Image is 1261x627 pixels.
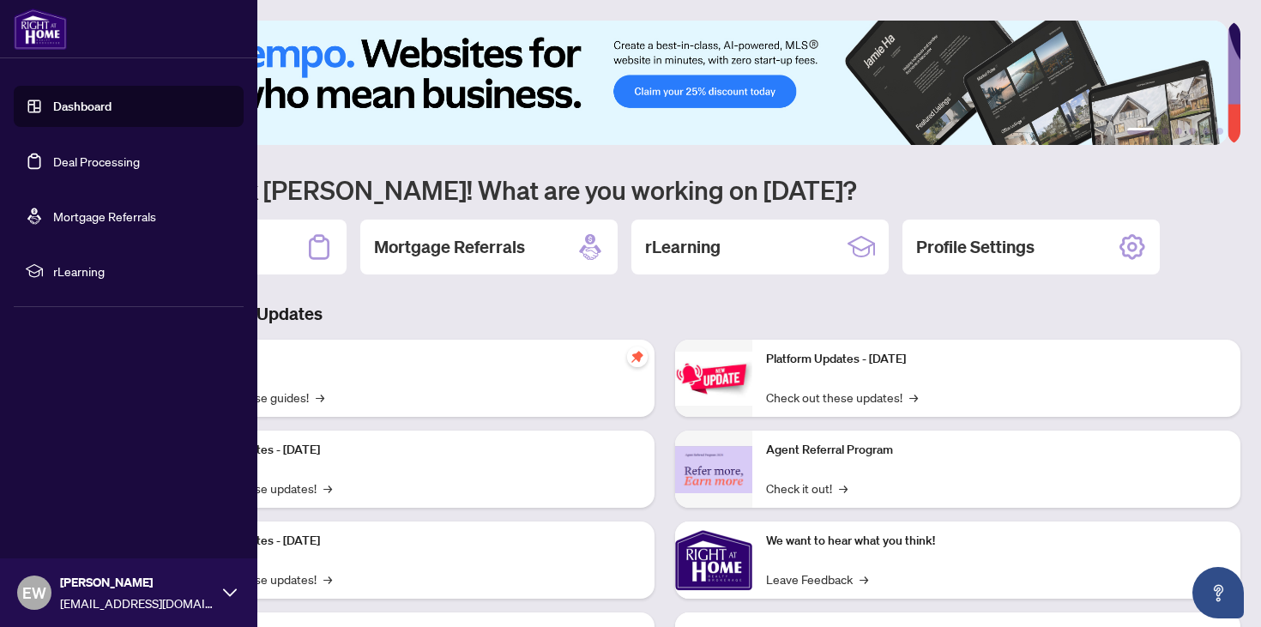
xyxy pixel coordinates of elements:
[53,262,232,280] span: rLearning
[60,573,214,592] span: [PERSON_NAME]
[53,99,112,114] a: Dashboard
[766,350,1227,369] p: Platform Updates - [DATE]
[675,446,752,493] img: Agent Referral Program
[60,594,214,612] span: [EMAIL_ADDRESS][DOMAIN_NAME]
[909,388,918,407] span: →
[675,521,752,599] img: We want to hear what you think!
[53,208,156,224] a: Mortgage Referrals
[1203,128,1210,135] button: 5
[180,441,641,460] p: Platform Updates - [DATE]
[89,21,1228,145] img: Slide 0
[766,479,848,497] a: Check it out!→
[675,352,752,406] img: Platform Updates - June 23, 2025
[1127,128,1155,135] button: 1
[766,570,868,588] a: Leave Feedback→
[53,154,140,169] a: Deal Processing
[374,235,525,259] h2: Mortgage Referrals
[180,532,641,551] p: Platform Updates - [DATE]
[316,388,324,407] span: →
[1189,128,1196,135] button: 4
[645,235,721,259] h2: rLearning
[22,581,46,605] span: EW
[860,570,868,588] span: →
[1175,128,1182,135] button: 3
[766,441,1227,460] p: Agent Referral Program
[1216,128,1223,135] button: 6
[627,347,648,367] span: pushpin
[89,302,1240,326] h3: Brokerage & Industry Updates
[1161,128,1168,135] button: 2
[14,9,67,50] img: logo
[323,479,332,497] span: →
[323,570,332,588] span: →
[180,350,641,369] p: Self-Help
[1192,567,1244,618] button: Open asap
[766,388,918,407] a: Check out these updates!→
[916,235,1035,259] h2: Profile Settings
[89,173,1240,206] h1: Welcome back [PERSON_NAME]! What are you working on [DATE]?
[839,479,848,497] span: →
[766,532,1227,551] p: We want to hear what you think!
